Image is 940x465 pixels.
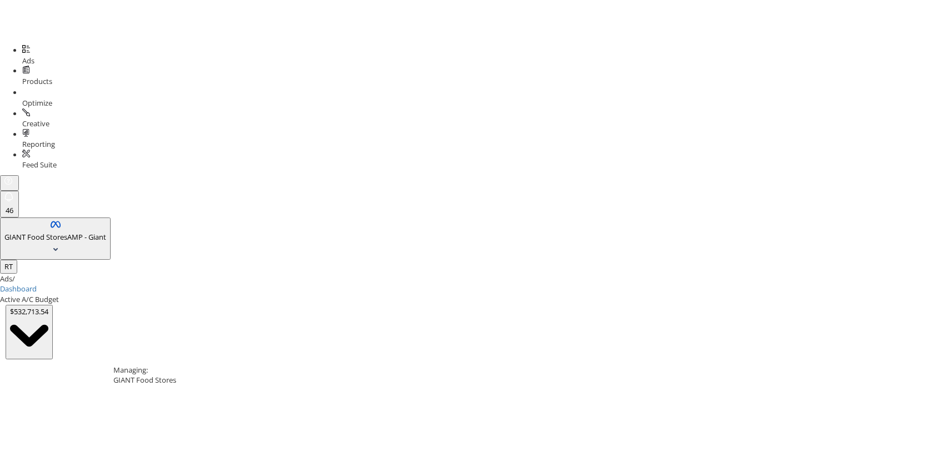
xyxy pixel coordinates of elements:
[4,232,67,242] span: GIANT Food Stores
[22,118,49,128] span: Creative
[67,232,106,242] span: AMP - Giant
[113,375,932,385] div: GIANT Food Stores
[113,365,932,375] div: Managing:
[22,139,55,149] span: Reporting
[6,305,53,359] button: $532,713.54
[22,160,57,170] span: Feed Suite
[4,205,14,216] div: 46
[12,274,15,284] span: /
[10,306,48,317] div: $532,713.54
[4,261,13,271] span: RT
[22,98,52,108] span: Optimize
[22,76,52,86] span: Products
[22,56,34,66] span: Ads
